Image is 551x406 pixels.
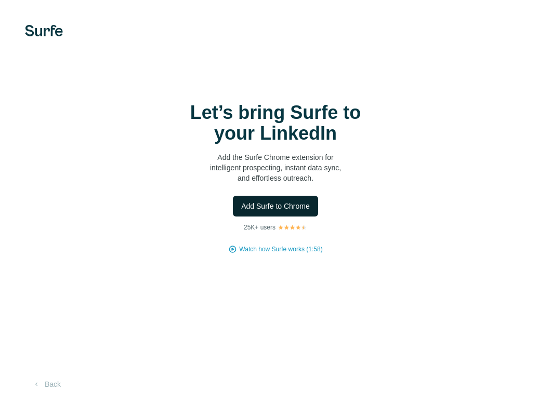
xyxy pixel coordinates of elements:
[25,375,68,394] button: Back
[172,102,379,144] h1: Let’s bring Surfe to your LinkedIn
[241,201,310,211] span: Add Surfe to Chrome
[233,196,318,216] button: Add Surfe to Chrome
[239,245,322,254] button: Watch how Surfe works (1:58)
[278,224,307,231] img: Rating Stars
[25,25,63,36] img: Surfe's logo
[172,152,379,183] p: Add the Surfe Chrome extension for intelligent prospecting, instant data sync, and effortless out...
[244,223,275,232] p: 25K+ users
